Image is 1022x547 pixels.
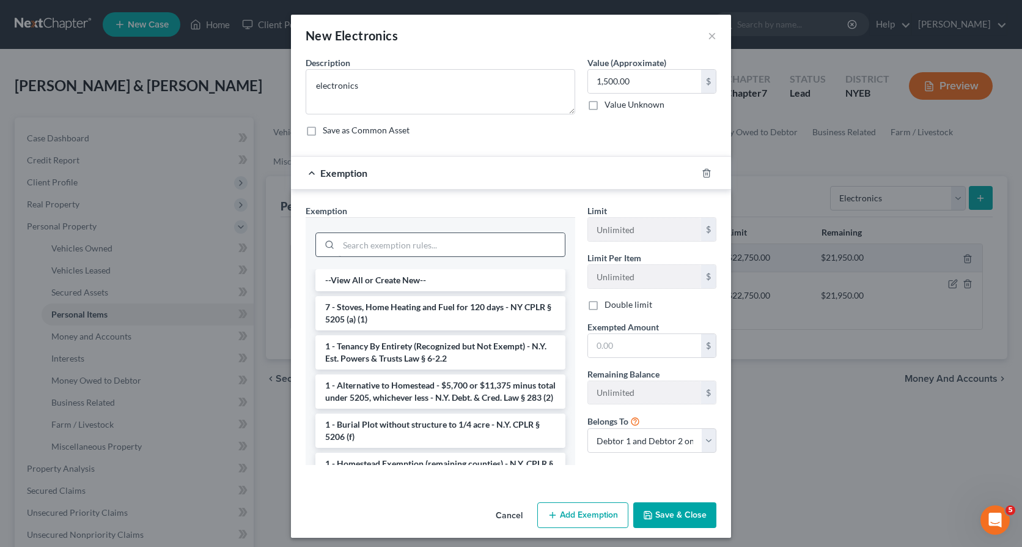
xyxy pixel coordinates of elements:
button: Cancel [486,504,532,528]
span: 5 [1005,505,1015,515]
label: Value (Approximate) [587,56,666,69]
span: Exemption [306,206,347,216]
div: New Electronics [306,27,398,44]
div: $ [701,265,716,288]
div: $ [701,334,716,357]
iframe: Intercom live chat [980,505,1010,535]
div: $ [701,70,716,93]
button: Add Exemption [537,502,628,528]
li: 1 - Tenancy By Entirety (Recognized but Not Exempt) - N.Y. Est. Powers & Trusts Law § 6-2.2 [315,335,565,370]
li: 1 - Homestead Exemption (remaining counties) - N.Y. CPLR § 5206 (a) [315,453,565,487]
li: 1 - Burial Plot without structure to 1/4 acre - N.Y. CPLR § 5206 (f) [315,414,565,448]
button: Save & Close [633,502,716,528]
label: Limit Per Item [587,251,641,264]
input: -- [588,265,701,288]
label: Double limit [605,299,652,311]
li: --View All or Create New-- [315,269,565,291]
span: Exempted Amount [587,322,659,332]
div: $ [701,218,716,241]
span: Limit [587,206,607,216]
input: 0.00 [588,334,701,357]
input: -- [588,381,701,404]
div: $ [701,381,716,404]
label: Value Unknown [605,99,664,111]
label: Save as Common Asset [323,124,410,136]
button: × [708,28,716,43]
input: 0.00 [588,70,701,93]
span: Description [306,58,350,68]
input: -- [588,218,701,241]
span: Belongs To [587,416,628,426]
li: 1 - Alternative to Homestead - $5,700 or $11,375 minus total under 5205, whichever less - N.Y. De... [315,374,565,409]
input: Search exemption rules... [339,233,565,256]
label: Remaining Balance [587,368,660,381]
span: Exemption [320,167,367,179]
li: 7 - Stoves, Home Heating and Fuel for 120 days - NY CPLR § 5205 (a) (1) [315,296,565,330]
